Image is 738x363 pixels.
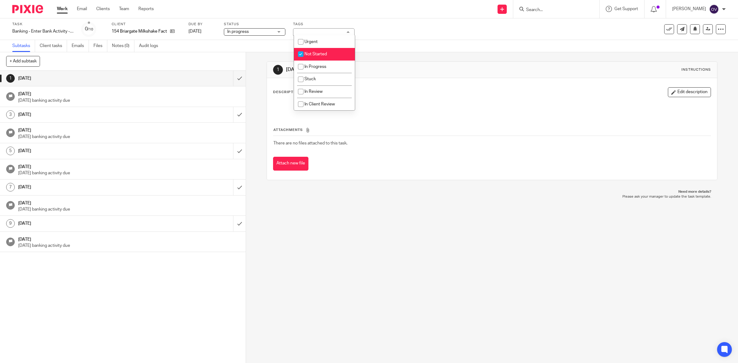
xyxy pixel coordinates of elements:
p: Description [273,90,300,95]
div: Banking - Enter Bank Activity - week 39 [12,28,74,34]
a: Team [119,6,129,12]
span: In Client Review [304,102,335,106]
label: Tags [293,22,355,27]
a: Work [57,6,68,12]
h1: [DATE] [18,146,157,156]
div: 1 [6,74,15,83]
a: Clients [96,6,110,12]
img: Pixie [12,5,43,13]
a: Emails [72,40,89,52]
p: [DATE] banking activity due [18,170,240,176]
div: Instructions [681,67,711,72]
p: [DATE] banking activity due [18,134,240,140]
label: Task [12,22,74,27]
p: [DATE] banking activity due [18,243,240,249]
span: Stuck [304,77,316,81]
span: Not Started [304,52,327,56]
h1: [DATE] [18,162,240,170]
img: svg%3E [709,4,719,14]
p: [PERSON_NAME] [672,6,706,12]
div: 3 [6,110,15,119]
h1: [DATE] [286,66,505,73]
div: 7 [6,183,15,191]
div: 5 [6,147,15,155]
a: Subtasks [12,40,35,52]
h1: [DATE] [18,74,157,83]
h1: [DATE] [18,89,240,97]
a: Audit logs [139,40,163,52]
div: 0 [85,26,93,33]
label: Status [224,22,285,27]
a: Files [93,40,107,52]
p: Need more details? [273,189,712,194]
small: /10 [88,28,93,31]
div: 1 [273,65,283,75]
button: Edit description [668,87,711,97]
input: Search [526,7,581,13]
span: Urgent [304,40,318,44]
a: Notes (0) [112,40,134,52]
span: In progress [227,30,249,34]
span: [DATE] [188,29,201,34]
a: Reports [138,6,154,12]
h1: [DATE] [18,199,240,206]
span: In Progress [304,65,326,69]
p: [DATE] banking activity due [18,97,240,104]
label: Client [112,22,181,27]
span: Attachments [273,128,303,132]
h1: [DATE] [18,235,240,243]
h1: [DATE] [18,126,240,133]
span: There are no files attached to this task. [273,141,347,145]
h1: [DATE] [18,219,157,228]
p: [DATE] banking activity due [18,206,240,212]
a: Client tasks [40,40,67,52]
button: + Add subtask [6,56,40,66]
a: Email [77,6,87,12]
h1: [DATE] [18,183,157,192]
label: Due by [188,22,216,27]
div: 9 [6,219,15,228]
span: In Review [304,89,323,94]
button: Attach new file [273,157,308,171]
p: Please ask your manager to update the task template. [273,194,712,199]
span: Get Support [614,7,638,11]
h1: [DATE] [18,110,157,119]
p: 154 Briargate Milkshake Factory [112,28,167,34]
